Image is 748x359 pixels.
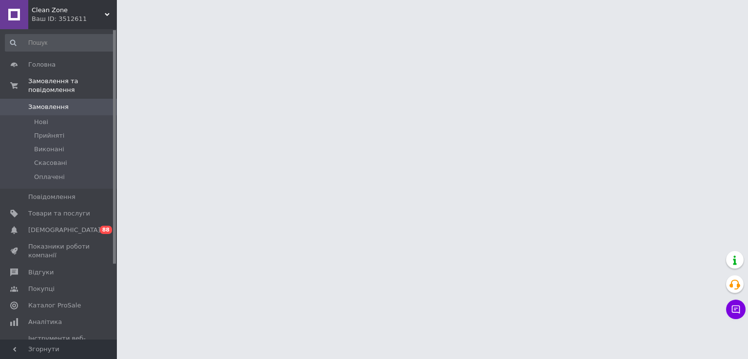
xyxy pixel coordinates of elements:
[28,103,69,111] span: Замовлення
[34,173,65,181] span: Оплачені
[34,159,67,167] span: Скасовані
[28,193,75,201] span: Повідомлення
[100,226,112,234] span: 88
[34,145,64,154] span: Виконані
[28,318,62,326] span: Аналітика
[32,6,105,15] span: Clean Zone
[28,285,55,293] span: Покупці
[28,209,90,218] span: Товари та послуги
[34,118,48,126] span: Нові
[5,34,115,52] input: Пошук
[28,301,81,310] span: Каталог ProSale
[34,131,64,140] span: Прийняті
[28,334,90,352] span: Інструменти веб-майстра та SEO
[28,77,117,94] span: Замовлення та повідомлення
[726,300,746,319] button: Чат з покупцем
[28,226,100,234] span: [DEMOGRAPHIC_DATA]
[28,268,54,277] span: Відгуки
[32,15,117,23] div: Ваш ID: 3512611
[28,60,56,69] span: Головна
[28,242,90,260] span: Показники роботи компанії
